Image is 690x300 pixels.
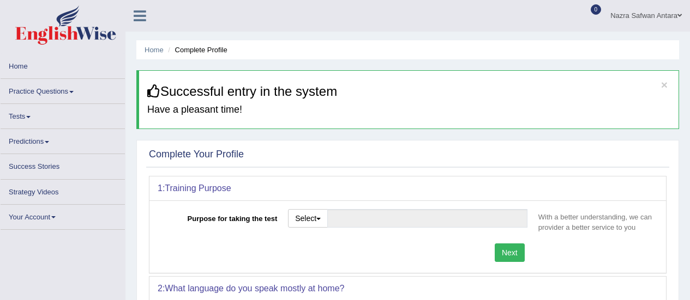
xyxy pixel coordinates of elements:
[1,205,125,226] a: Your Account
[591,4,602,15] span: 0
[165,284,344,293] b: What language do you speak mostly at home?
[147,84,670,99] h3: Successful entry in the system
[149,176,666,200] div: 1:
[533,212,658,232] p: With a better understanding, we can provider a better service to you
[495,243,525,262] button: Next
[165,183,231,193] b: Training Purpose
[1,129,125,150] a: Predictions
[661,79,668,90] button: ×
[1,104,125,125] a: Tests
[1,54,125,75] a: Home
[288,209,328,228] button: Select
[158,209,283,224] label: Purpose for taking the test
[1,180,125,201] a: Strategy Videos
[165,45,227,55] li: Complete Profile
[145,46,164,54] a: Home
[1,154,125,175] a: Success Stories
[147,105,670,115] h4: Have a pleasant time!
[1,79,125,100] a: Practice Questions
[149,149,244,160] h2: Complete Your Profile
